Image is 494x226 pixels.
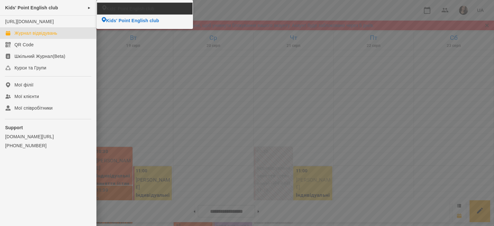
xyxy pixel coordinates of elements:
[106,17,159,24] span: Kids' Point English club
[14,93,39,100] div: Мої клієнти
[106,5,154,12] span: Kids' Point English club
[14,41,34,48] div: QR Code
[5,142,91,149] a: [PHONE_NUMBER]
[5,124,91,131] p: Support
[14,82,33,88] div: Мої філії
[14,53,65,59] div: Шкільний Журнал(Beta)
[14,65,46,71] div: Курси та Групи
[5,5,58,10] span: Kids' Point English club
[5,19,54,24] a: [URL][DOMAIN_NAME]
[14,105,53,111] div: Мої співробітники
[87,5,91,10] span: ►
[14,30,57,36] div: Журнал відвідувань
[5,133,91,140] a: [DOMAIN_NAME][URL]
